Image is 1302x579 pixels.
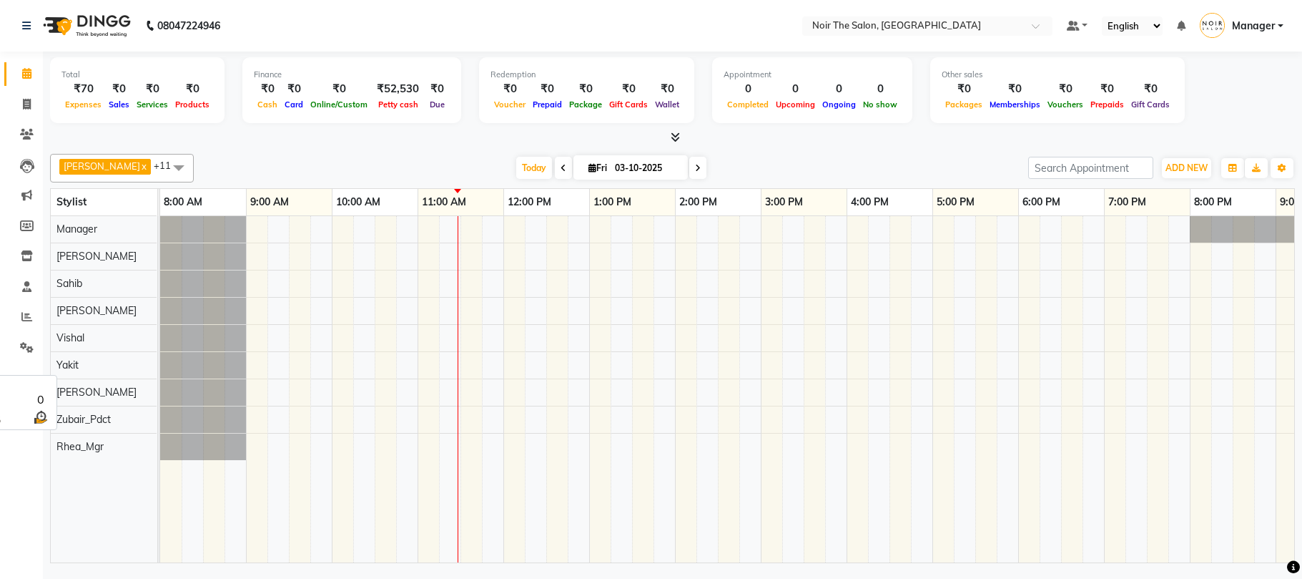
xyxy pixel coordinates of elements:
span: Vouchers [1044,99,1087,110]
span: Gift Cards [606,99,651,110]
div: ₹0 [281,81,307,97]
span: Products [172,99,213,110]
div: ₹0 [651,81,683,97]
span: Voucher [490,99,529,110]
a: 8:00 AM [160,192,206,213]
div: 0 [724,81,772,97]
span: Memberships [986,99,1044,110]
span: Zubair_Pdct [56,413,111,426]
img: logo [36,6,134,46]
div: ₹52,530 [371,81,425,97]
div: ₹0 [942,81,986,97]
span: Today [516,157,552,179]
span: Sales [105,99,133,110]
span: [PERSON_NAME] [56,250,137,263]
a: 6:00 PM [1019,192,1064,213]
span: Upcoming [772,99,819,110]
span: Fri [585,162,611,173]
a: 4:00 PM [847,192,892,213]
span: [PERSON_NAME] [56,386,137,399]
div: ₹0 [172,81,213,97]
div: 0 [31,391,49,408]
span: Sahib [56,277,82,290]
span: Gift Cards [1128,99,1173,110]
a: 1:00 PM [590,192,635,213]
a: 8:00 PM [1190,192,1236,213]
span: Ongoing [819,99,859,110]
b: 08047224946 [157,6,220,46]
span: Vishal [56,331,84,344]
img: wait_time.png [31,408,49,426]
div: ₹0 [1087,81,1128,97]
span: Due [426,99,448,110]
img: Manager [1200,13,1225,38]
a: x [140,160,147,172]
div: 0 [859,81,901,97]
div: Other sales [942,69,1173,81]
span: Expenses [61,99,105,110]
div: ₹0 [529,81,566,97]
span: Package [566,99,606,110]
button: ADD NEW [1162,158,1211,178]
div: ₹0 [490,81,529,97]
div: ₹0 [133,81,172,97]
div: ₹0 [1044,81,1087,97]
a: 7:00 PM [1105,192,1150,213]
span: No show [859,99,901,110]
div: Total [61,69,213,81]
div: ₹0 [566,81,606,97]
span: Rhea_Mgr [56,440,104,453]
span: Packages [942,99,986,110]
span: ADD NEW [1165,162,1208,173]
div: Redemption [490,69,683,81]
div: Finance [254,69,450,81]
span: Manager [56,223,97,235]
div: ₹70 [61,81,105,97]
span: Petty cash [375,99,422,110]
span: Cash [254,99,281,110]
div: ₹0 [986,81,1044,97]
input: 2025-10-03 [611,157,682,179]
span: Stylist [56,195,87,208]
div: ₹0 [254,81,281,97]
span: [PERSON_NAME] [64,160,140,172]
div: 0 [772,81,819,97]
span: Prepaids [1087,99,1128,110]
span: [PERSON_NAME] [56,304,137,317]
span: Yakit [56,359,79,371]
span: Wallet [651,99,683,110]
a: 3:00 PM [761,192,807,213]
span: Manager [1232,19,1275,34]
div: ₹0 [105,81,133,97]
div: ₹0 [606,81,651,97]
a: 5:00 PM [933,192,978,213]
span: Services [133,99,172,110]
span: Completed [724,99,772,110]
div: 0 [819,81,859,97]
a: 2:00 PM [676,192,721,213]
div: ₹0 [425,81,450,97]
input: Search Appointment [1028,157,1153,179]
div: ₹0 [1128,81,1173,97]
span: Card [281,99,307,110]
a: 9:00 AM [247,192,292,213]
a: 12:00 PM [504,192,555,213]
a: 10:00 AM [332,192,384,213]
span: +11 [154,160,182,171]
div: ₹0 [307,81,371,97]
a: 11:00 AM [418,192,470,213]
span: Online/Custom [307,99,371,110]
div: Appointment [724,69,901,81]
span: Prepaid [529,99,566,110]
